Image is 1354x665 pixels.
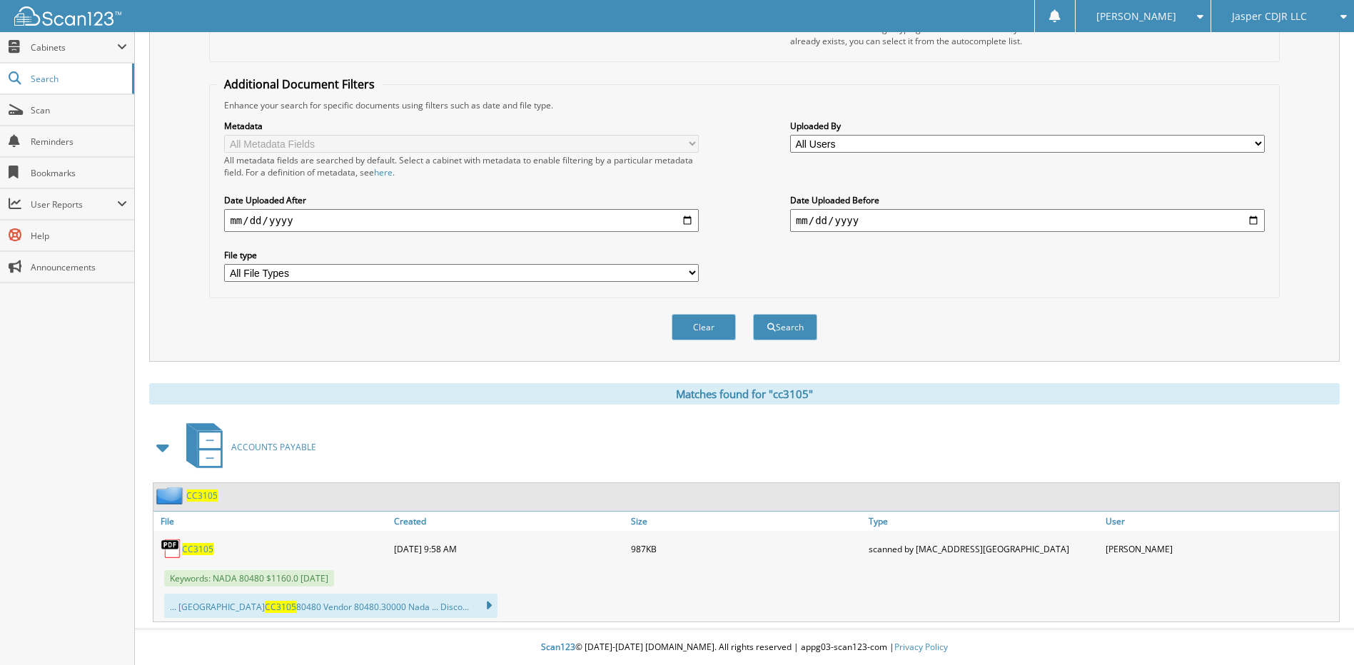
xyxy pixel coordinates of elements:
div: [PERSON_NAME] [1102,534,1339,563]
span: Announcements [31,261,127,273]
span: Scan123 [541,641,575,653]
div: ... [GEOGRAPHIC_DATA] 80480 Vendor 80480.30000 Nada ... Disco... [164,594,497,618]
span: Cabinets [31,41,117,54]
div: Matches found for "cc3105" [149,383,1340,405]
a: CC3105 [182,543,213,555]
span: Help [31,230,127,242]
div: 987KB [627,534,864,563]
a: Privacy Policy [894,641,948,653]
a: Created [390,512,627,531]
img: PDF.png [161,538,182,559]
label: Date Uploaded After [224,194,699,206]
a: Size [627,512,864,531]
input: end [790,209,1265,232]
div: Enhance your search for specific documents using filters such as date and file type. [217,99,1271,111]
label: Uploaded By [790,120,1265,132]
a: User [1102,512,1339,531]
span: Reminders [31,136,127,148]
button: Clear [672,314,736,340]
legend: Additional Document Filters [217,76,382,92]
div: Select a cabinet and begin typing the name of the folder you want to search in. If the name match... [790,23,1265,47]
span: Search [31,73,125,85]
img: folder2.png [156,487,186,504]
div: All metadata fields are searched by default. Select a cabinet with metadata to enable filtering b... [224,154,699,178]
span: Bookmarks [31,167,127,179]
a: Type [865,512,1102,531]
span: Scan [31,104,127,116]
a: CC3105 [186,489,218,502]
iframe: Chat Widget [1283,597,1354,665]
img: scan123-logo-white.svg [14,6,121,26]
span: [PERSON_NAME] [1096,12,1176,21]
span: User Reports [31,198,117,210]
label: Date Uploaded Before [790,194,1265,206]
span: ACCOUNTS PAYABLE [231,441,316,453]
div: © [DATE]-[DATE] [DOMAIN_NAME]. All rights reserved | appg03-scan123-com | [135,630,1354,665]
a: here [374,166,393,178]
span: Keywords: NADA 80480 $1160.0 [DATE] [164,570,334,587]
button: Search [753,314,817,340]
div: [DATE] 9:58 AM [390,534,627,563]
a: ACCOUNTS PAYABLE [178,419,316,475]
div: scanned by [MAC_ADDRESS][GEOGRAPHIC_DATA] [865,534,1102,563]
a: File [153,512,390,531]
span: CC3105 [265,601,296,613]
label: File type [224,249,699,261]
label: Metadata [224,120,699,132]
span: Jasper CDJR LLC [1232,12,1307,21]
input: start [224,209,699,232]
